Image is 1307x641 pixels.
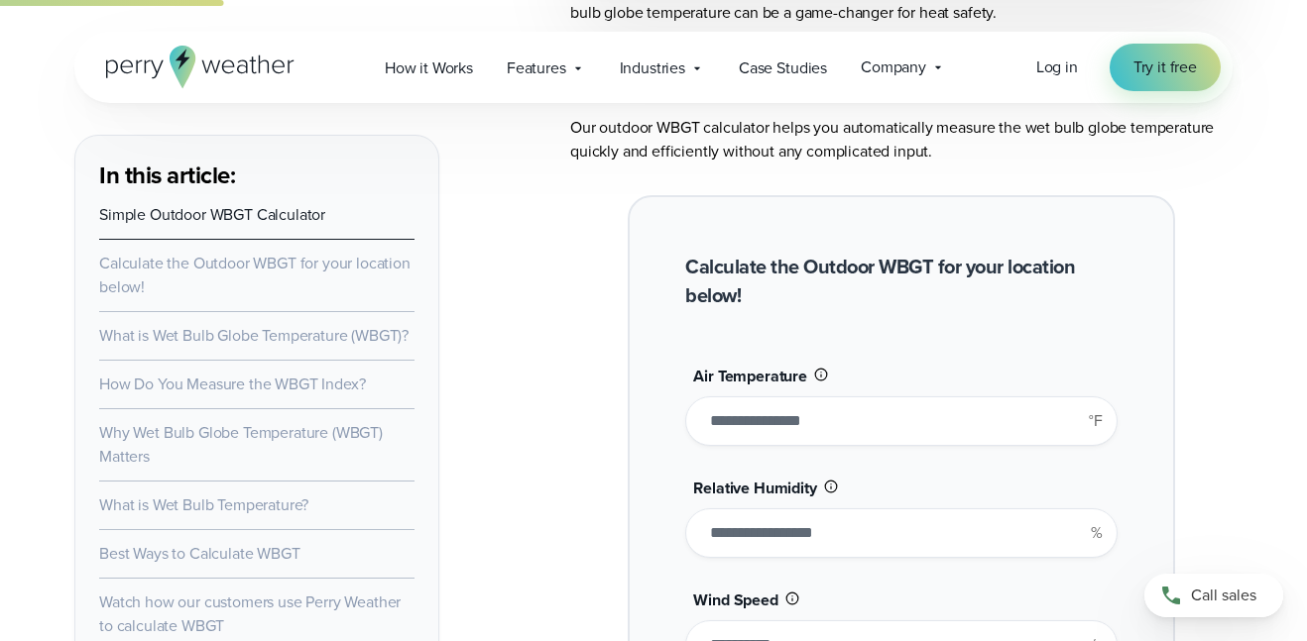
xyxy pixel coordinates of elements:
p: Our outdoor WBGT calculator helps you automatically measure the wet bulb globe temperature quickl... [570,116,1233,163]
span: Relative Humidity [693,477,816,499]
a: Simple Outdoor WBGT Calculator [99,203,325,226]
span: Industries [620,56,685,80]
a: Calculate the Outdoor WBGT for your location below! [99,252,411,298]
a: Case Studies [722,48,844,88]
span: Company [861,55,926,79]
span: Features [507,56,566,80]
a: How Do You Measure the WBGT Index? [99,373,365,395]
a: Why Wet Bulb Globe Temperature (WBGT) Matters [99,421,383,468]
a: Try it free [1110,44,1221,91]
a: Watch how our customers use Perry Weather to calculate WBGT [99,590,401,637]
h2: Simple Outdoor WBGT Calculator [570,64,1233,104]
span: Wind Speed [693,588,777,611]
span: Air Temperature [693,365,807,387]
a: Call sales [1144,574,1283,617]
span: How it Works [385,56,473,80]
span: Try it free [1133,55,1197,79]
h3: In this article: [99,160,415,191]
span: Case Studies [739,56,827,80]
a: Best Ways to Calculate WBGT [99,542,300,565]
a: What is Wet Bulb Globe Temperature (WBGT)? [99,324,409,347]
a: How it Works [368,48,490,88]
a: Log in [1036,55,1078,79]
a: What is Wet Bulb Temperature? [99,493,308,516]
h2: Calculate the Outdoor WBGT for your location below! [685,253,1117,310]
span: Call sales [1191,584,1256,607]
span: Log in [1036,55,1078,78]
